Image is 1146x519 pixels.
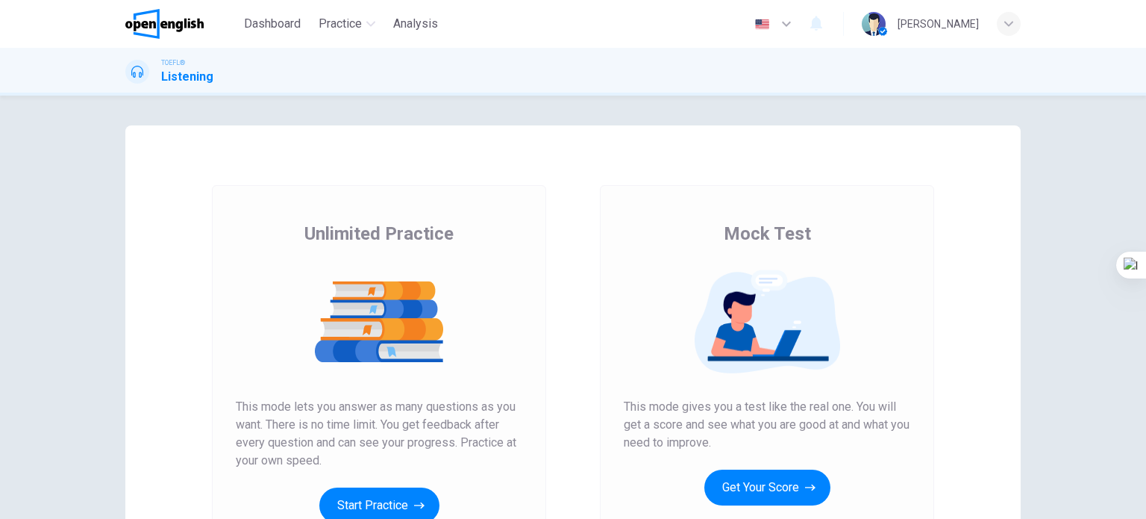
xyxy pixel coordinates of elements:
span: This mode gives you a test like the real one. You will get a score and see what you are good at a... [624,398,910,452]
button: Analysis [387,10,444,37]
span: This mode lets you answer as many questions as you want. There is no time limit. You get feedback... [236,398,522,470]
button: Dashboard [238,10,307,37]
span: Dashboard [244,15,301,33]
span: Unlimited Practice [304,222,454,246]
img: Profile picture [862,12,886,36]
div: [PERSON_NAME] [898,15,979,33]
a: OpenEnglish logo [125,9,238,39]
img: OpenEnglish logo [125,9,204,39]
button: Get Your Score [704,470,830,506]
span: Mock Test [724,222,811,246]
button: Practice [313,10,381,37]
h1: Listening [161,68,213,86]
span: Practice [319,15,362,33]
span: TOEFL® [161,58,185,68]
img: en [753,19,771,30]
span: Analysis [393,15,438,33]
